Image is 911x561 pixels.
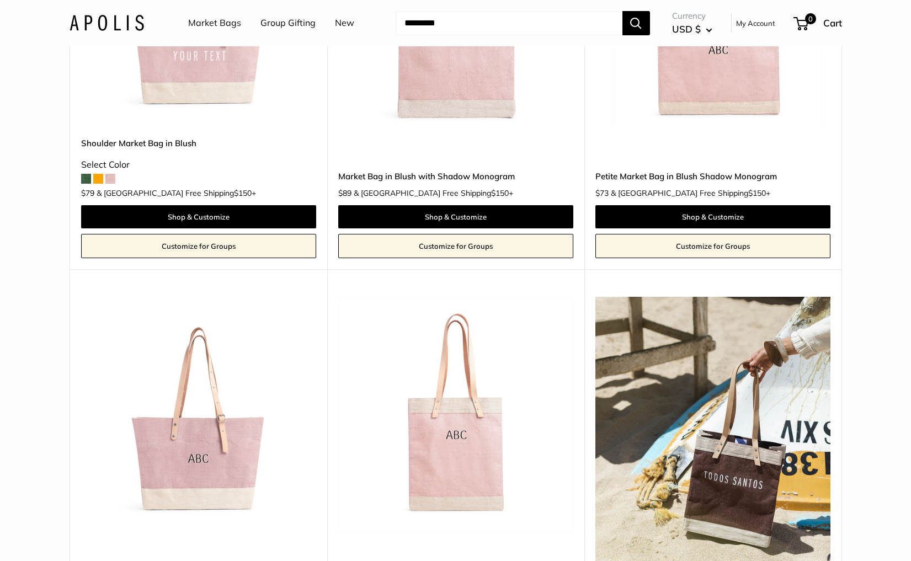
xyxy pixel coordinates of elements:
a: Market Bag in Blush with Shadow Monogram [338,170,573,183]
button: USD $ [672,20,712,38]
span: & [GEOGRAPHIC_DATA] Free Shipping + [97,189,256,197]
span: $150 [491,188,509,198]
a: Shoulder Market Bag in Blush [81,137,316,149]
a: Shop & Customize [338,205,573,228]
a: Shop & Customize [595,205,830,228]
a: Shoulder Market Bag in Blush with Shadow MonogramShoulder Market Bag in Blush with Shadow Monogram [81,297,316,532]
span: Currency [672,8,712,24]
img: Apolis [70,15,144,31]
span: $150 [234,188,252,198]
a: 0 Cart [795,14,842,32]
a: Petite Market Bag in Blush Shadow Monogram [595,170,830,183]
span: $89 [338,188,351,198]
a: My Account [736,17,775,30]
span: & [GEOGRAPHIC_DATA] Free Shipping + [611,189,770,197]
span: USD $ [672,23,701,35]
a: Group Gifting [260,15,316,31]
span: Cart [823,17,842,29]
a: Market Bags [188,15,241,31]
button: Search [622,11,650,35]
span: $73 [595,188,609,198]
a: Customize for Groups [81,234,316,258]
span: $79 [81,188,94,198]
a: Customize for Groups [338,234,573,258]
span: $150 [748,188,766,198]
iframe: Sign Up via Text for Offers [9,519,118,552]
img: Shoulder Market Bag in Blush with Shadow Monogram [81,297,316,532]
a: New [335,15,354,31]
input: Search... [396,11,622,35]
a: Customize for Groups [595,234,830,258]
span: 0 [805,13,816,24]
span: & [GEOGRAPHIC_DATA] Free Shipping + [354,189,513,197]
img: Market Tote in Blush with Shadow Monogram [338,297,573,532]
a: Shop & Customize [81,205,316,228]
a: Market Tote in Blush with Shadow MonogramMarket Tote in Blush with Shadow Monogram [338,297,573,532]
div: Select Color [81,157,316,173]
